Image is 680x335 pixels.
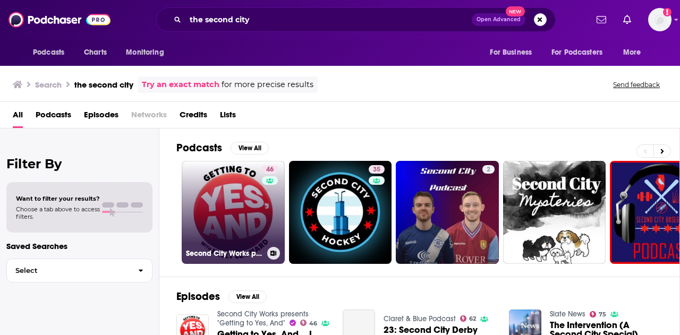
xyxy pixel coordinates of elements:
button: View All [231,142,269,154]
button: open menu [118,42,177,63]
a: Episodes [84,106,118,128]
button: Open AdvancedNew [472,13,525,26]
img: Podchaser - Follow, Share and Rate Podcasts [8,10,110,30]
a: Slate News [550,310,585,319]
button: Show profile menu [648,8,671,31]
a: 35 [289,161,392,264]
a: 46 [300,320,318,326]
span: Charts [84,45,107,60]
h3: Search [35,80,62,90]
h2: Podcasts [176,141,222,154]
p: Saved Searches [6,241,152,251]
span: For Business [490,45,532,60]
span: 46 [266,165,274,175]
span: Logged in as SarahCBreivogel [648,8,671,31]
h3: the second city [74,80,133,90]
span: 35 [373,165,380,175]
a: Second City Works presents "Getting to Yes, And" [217,310,309,328]
a: Show notifications dropdown [619,11,635,29]
button: Select [6,259,152,282]
svg: Add a profile image [663,8,671,16]
div: Search podcasts, credits, & more... [156,7,556,32]
button: open menu [482,42,545,63]
a: 2 [482,165,495,174]
a: Claret & Blue Podcast [384,314,456,323]
a: PodcastsView All [176,141,269,154]
a: 46 [262,165,278,174]
h2: Filter By [6,156,152,171]
a: Lists [220,106,236,128]
span: for more precise results [222,79,313,91]
span: 46 [309,321,317,326]
span: 62 [469,316,476,321]
a: Credits [180,106,207,128]
a: Podcasts [36,106,71,128]
span: Networks [131,106,167,128]
a: Show notifications dropdown [592,11,610,29]
span: Want to filter your results? [16,195,100,202]
a: Charts [77,42,113,63]
a: 2 [396,161,499,264]
span: Open Advanced [477,17,521,22]
span: Choose a tab above to access filters. [16,205,100,220]
a: All [13,106,23,128]
button: open menu [25,42,78,63]
a: Try an exact match [142,79,219,91]
span: Podcasts [33,45,64,60]
input: Search podcasts, credits, & more... [185,11,472,28]
h2: Episodes [176,290,220,303]
span: More [623,45,641,60]
h3: Second City Works presents "Getting to Yes, And" [186,249,263,258]
span: For Podcasters [551,45,602,60]
span: New [506,6,525,16]
span: Select [7,267,130,274]
a: 35 [369,165,385,174]
a: 75 [590,311,607,317]
a: 46Second City Works presents "Getting to Yes, And" [182,161,285,264]
span: 2 [487,165,490,175]
span: 75 [599,312,606,317]
a: 62 [460,315,477,322]
span: Monitoring [126,45,164,60]
button: open menu [616,42,654,63]
button: View All [228,290,267,303]
a: 23: Second City Derby [384,325,478,334]
img: User Profile [648,8,671,31]
a: EpisodesView All [176,290,267,303]
button: open menu [545,42,618,63]
button: Send feedback [610,80,663,89]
